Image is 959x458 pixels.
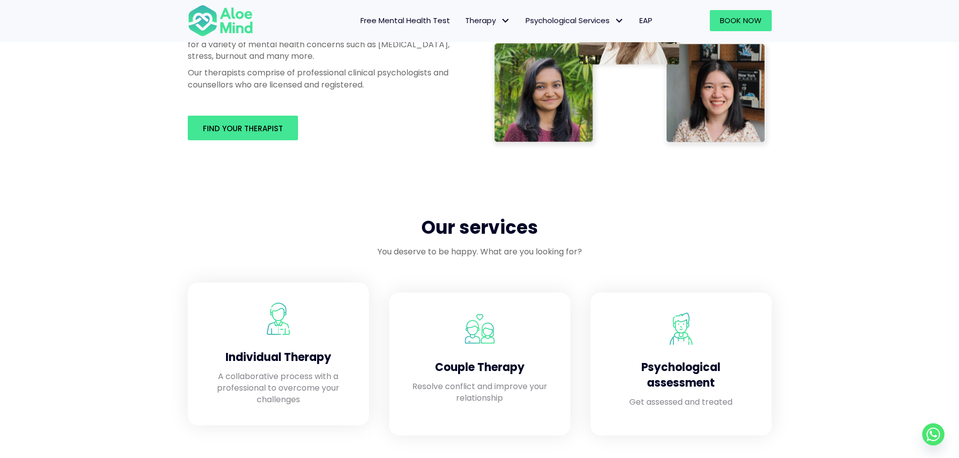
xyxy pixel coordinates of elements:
[421,215,538,240] span: Our services
[266,10,660,31] nav: Menu
[262,303,294,335] img: Aloe Mind Malaysia | Mental Healthcare Services in Malaysia and Singapore
[208,350,349,365] h4: Individual Therapy
[498,14,513,28] span: Therapy: submenu
[353,10,458,31] a: Free Mental Health Test
[465,15,510,26] span: Therapy
[601,303,762,425] a: Aloe Mind Malaysia | Mental Healthcare Services in Malaysia and Singapore Psychological assessmen...
[458,10,518,31] a: TherapyTherapy: submenu
[665,313,697,345] img: Aloe Mind Malaysia | Mental Healthcare Services in Malaysia and Singapore
[632,10,660,31] a: EAP
[198,293,359,415] a: Aloe Mind Malaysia | Mental Healthcare Services in Malaysia and Singapore Individual Therapy A co...
[188,116,298,140] a: Find your therapist
[612,14,627,28] span: Psychological Services: submenu
[188,67,450,90] p: Our therapists comprise of professional clinical psychologists and counsellors who are licensed a...
[409,381,550,404] p: Resolve conflict and improve your relationship
[518,10,632,31] a: Psychological ServicesPsychological Services: submenu
[720,15,762,26] span: Book Now
[639,15,652,26] span: EAP
[360,15,450,26] span: Free Mental Health Test
[399,303,560,425] a: Aloe Mind Malaysia | Mental Healthcare Services in Malaysia and Singapore Couple Therapy Resolve ...
[409,360,550,376] h4: Couple Therapy
[922,423,944,445] a: Whatsapp
[526,15,624,26] span: Psychological Services
[611,396,752,408] p: Get assessed and treated
[464,313,496,345] img: Aloe Mind Malaysia | Mental Healthcare Services in Malaysia and Singapore
[188,4,253,37] img: Aloe mind Logo
[208,371,349,406] p: A collaborative process with a professional to overcome your challenges
[203,123,283,134] span: Find your therapist
[611,360,752,391] h4: Psychological assessment
[188,246,772,257] p: You deserve to be happy. What are you looking for?
[710,10,772,31] a: Book Now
